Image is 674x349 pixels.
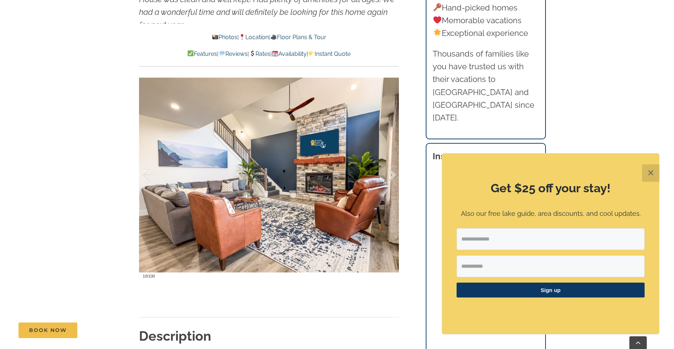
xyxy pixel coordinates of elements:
img: 📍 [239,34,245,40]
a: Reviews [218,50,247,57]
img: 💲 [249,50,255,56]
img: ❤️ [433,16,441,24]
p: Thousands of families like you have trusted us with their vacations to [GEOGRAPHIC_DATA] and [GEO... [433,48,539,124]
img: 📸 [212,34,218,40]
img: 💬 [219,50,225,56]
a: Features [187,50,217,57]
h2: Get $25 off your stay! [457,180,645,197]
a: Availability [272,50,307,57]
span: Book Now [29,327,67,333]
a: Book Now [19,323,77,338]
strong: Instant quote [433,151,489,161]
img: 🎥 [271,34,277,40]
input: Email Address [457,228,645,250]
strong: Description [139,328,211,344]
button: Close [642,164,659,182]
p: Hand-picked homes Memorable vacations Exceptional experience [433,1,539,40]
a: Rates [249,50,270,57]
p: Also our free lake guide, area discounts, and cool updates. [457,209,645,219]
p: ​ [457,307,645,314]
img: 🌟 [433,29,441,37]
img: 🔑 [433,3,441,11]
a: Instant Quote [308,50,351,57]
img: 👉 [309,50,314,56]
a: Floor Plans & Tour [270,34,326,41]
p: | | [139,33,399,42]
a: Photos [212,34,237,41]
p: | | | | [139,49,399,59]
a: Location [239,34,269,41]
img: 📆 [272,50,278,56]
img: ✅ [188,50,193,56]
button: Sign up [457,283,645,297]
input: First Name [457,255,645,277]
